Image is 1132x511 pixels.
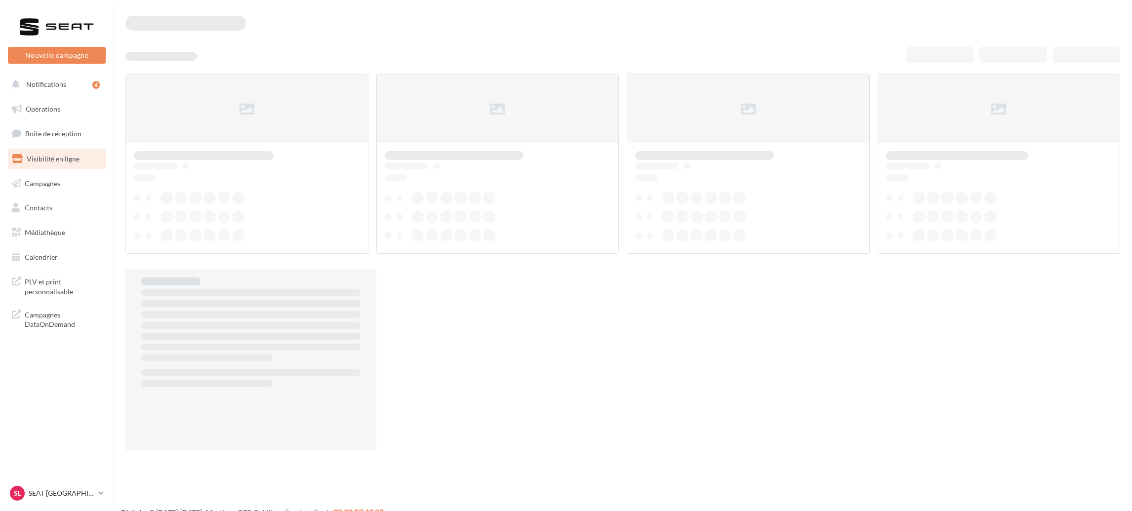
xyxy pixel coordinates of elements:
[6,74,104,95] button: Notifications 4
[6,304,108,333] a: Campagnes DataOnDemand
[6,99,108,119] a: Opérations
[14,488,21,498] span: SL
[27,155,80,163] span: Visibilité en ligne
[6,197,108,218] a: Contacts
[25,203,52,212] span: Contacts
[8,47,106,64] button: Nouvelle campagne
[6,247,108,268] a: Calendrier
[6,123,108,144] a: Boîte de réception
[26,80,66,88] span: Notifications
[6,271,108,300] a: PLV et print personnalisable
[8,484,106,503] a: SL SEAT [GEOGRAPHIC_DATA]
[6,173,108,194] a: Campagnes
[25,275,102,296] span: PLV et print personnalisable
[25,308,102,329] span: Campagnes DataOnDemand
[25,129,81,138] span: Boîte de réception
[29,488,94,498] p: SEAT [GEOGRAPHIC_DATA]
[25,228,65,236] span: Médiathèque
[92,81,100,89] div: 4
[26,105,60,113] span: Opérations
[25,253,58,261] span: Calendrier
[25,179,60,187] span: Campagnes
[6,149,108,169] a: Visibilité en ligne
[6,222,108,243] a: Médiathèque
